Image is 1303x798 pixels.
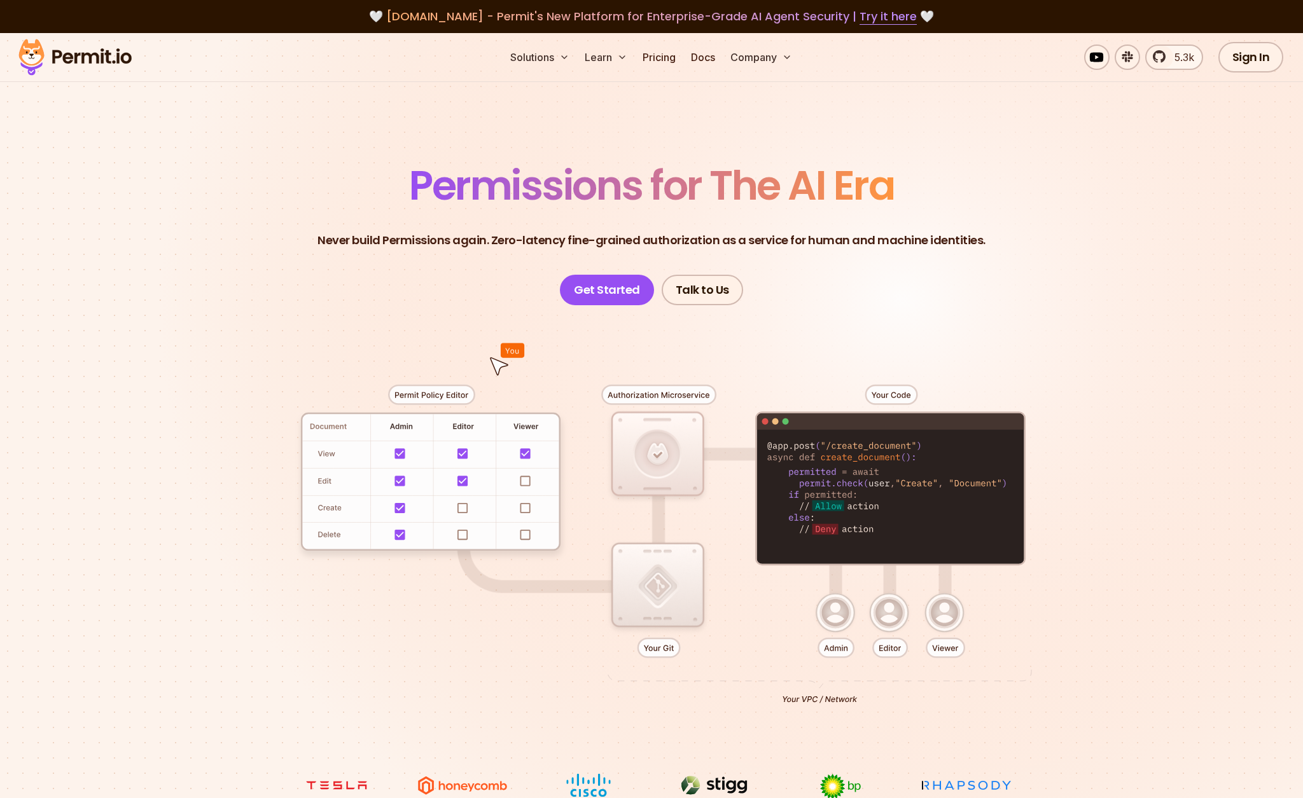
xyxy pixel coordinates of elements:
[31,8,1272,25] div: 🤍 🤍
[1145,45,1203,70] a: 5.3k
[409,157,894,214] span: Permissions for The AI Era
[860,8,917,25] a: Try it here
[725,45,797,70] button: Company
[1167,50,1194,65] span: 5.3k
[686,45,720,70] a: Docs
[505,45,575,70] button: Solutions
[560,275,654,305] a: Get Started
[541,773,636,797] img: Cisco
[13,36,137,79] img: Permit logo
[386,8,917,24] span: [DOMAIN_NAME] - Permit's New Platform for Enterprise-Grade AI Agent Security |
[289,773,384,797] img: tesla
[667,773,762,797] img: Stigg
[1218,42,1284,72] a: Sign In
[662,275,743,305] a: Talk to Us
[415,773,510,797] img: Honeycomb
[638,45,681,70] a: Pricing
[317,231,986,249] p: Never build Permissions again. Zero-latency fine-grained authorization as a service for human and...
[580,45,632,70] button: Learn
[919,773,1014,797] img: Rhapsody Health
